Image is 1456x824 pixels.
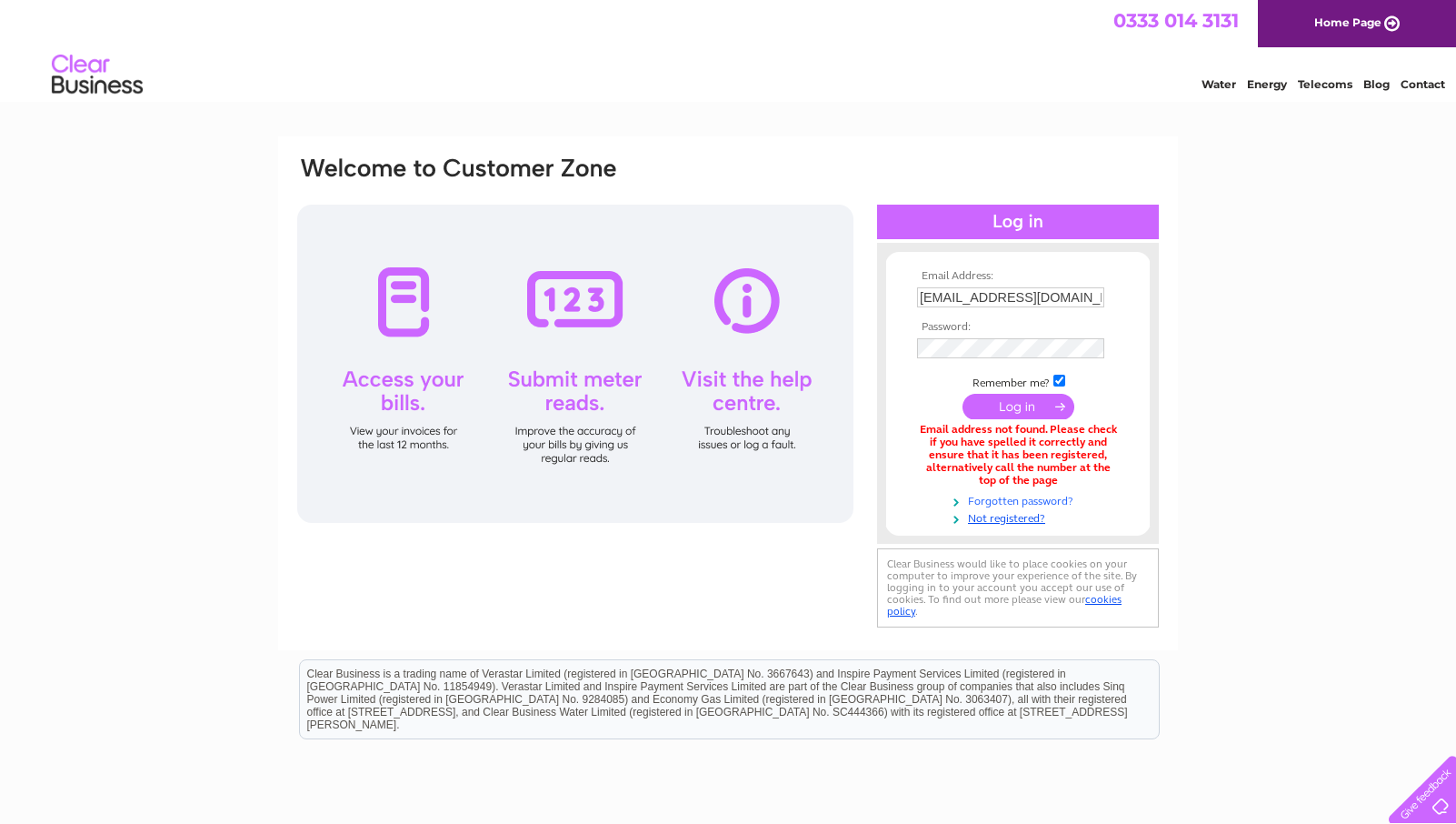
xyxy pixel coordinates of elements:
a: Energy [1247,77,1287,91]
div: Clear Business would like to place cookies on your computer to improve your experience of the sit... [877,548,1159,628]
div: Email address not found. Please check if you have spelled it correctly and ensure that it has bee... [917,424,1119,487]
th: Password: [912,321,1123,334]
div: Clear Business is a trading name of Verastar Limited (registered in [GEOGRAPHIC_DATA] No. 3667643... [300,10,1159,88]
a: cookies policy [887,593,1122,618]
a: Forgotten password? [917,491,1123,508]
a: Water [1202,77,1236,91]
td: Remember me? [912,372,1123,390]
th: Email Address: [912,270,1123,283]
a: 0333 014 3131 [1113,9,1239,32]
a: Blog [1363,77,1390,91]
a: Contact [1401,77,1445,91]
img: logo.png [51,47,144,103]
a: Not registered? [917,508,1123,526]
a: Telecoms [1298,77,1352,91]
input: Submit [962,394,1074,419]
